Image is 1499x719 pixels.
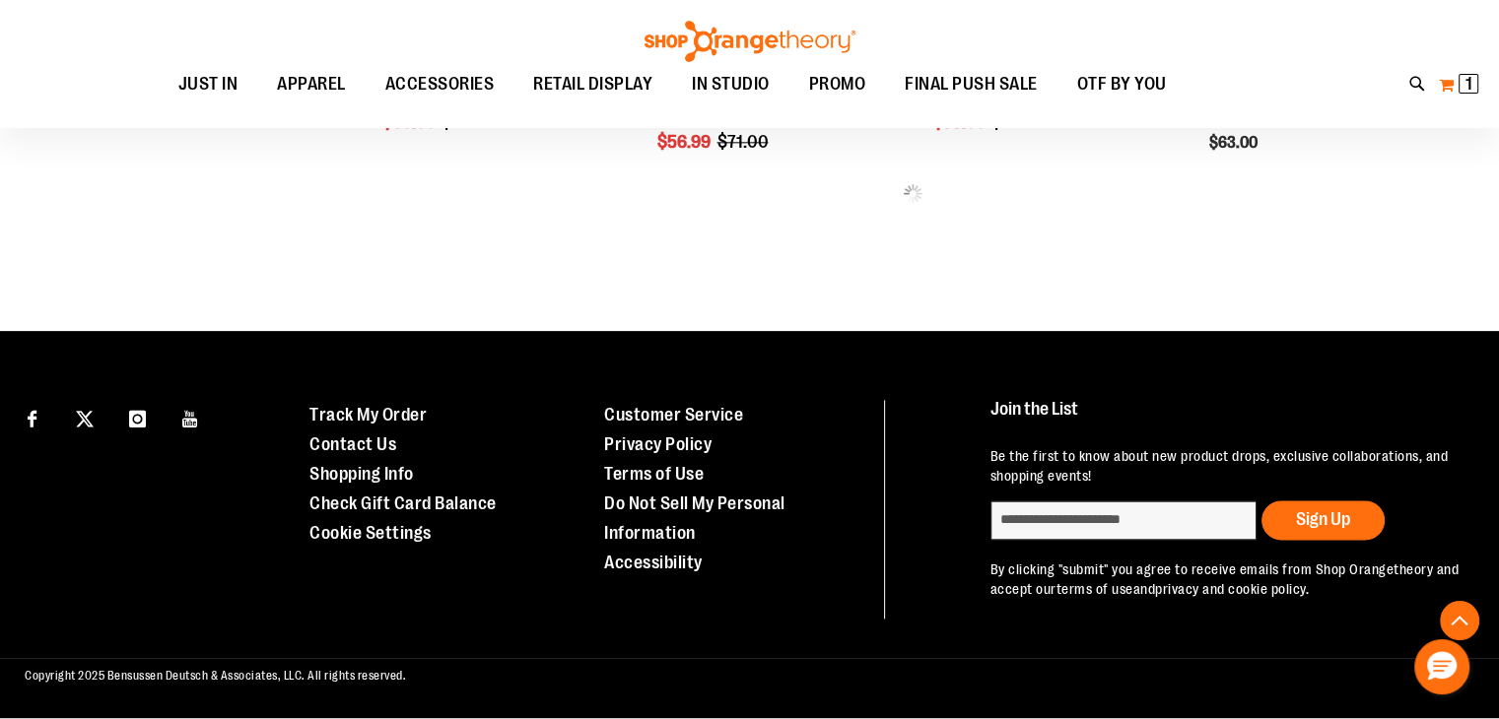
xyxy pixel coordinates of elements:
[68,400,102,434] a: Visit our X page
[309,493,497,513] a: Check Gift Card Balance
[1056,581,1133,597] a: terms of use
[604,553,703,572] a: Accessibility
[789,62,886,107] a: PROMO
[990,446,1461,486] p: Be the first to know about new product drops, exclusive collaborations, and shopping events!
[25,669,406,683] span: Copyright 2025 Bensussen Deutsch & Associates, LLC. All rights reserved.
[990,500,1257,540] input: enter email
[1077,62,1167,106] span: OTF BY YOU
[604,464,704,484] a: Terms of Use
[385,62,495,106] span: ACCESSORIES
[1209,134,1261,152] span: $63.00
[692,62,770,106] span: IN STUDIO
[1465,74,1472,94] span: 1
[309,523,432,543] a: Cookie Settings
[1261,500,1385,540] button: Sign Up
[990,559,1461,599] p: By clicking "submit" you agree to receive emails from Shop Orangetheory and accept our and
[309,464,414,484] a: Shopping Info
[716,132,771,152] span: $71.00
[885,62,1057,107] a: FINAL PUSH SALE
[604,434,712,454] a: Privacy Policy
[657,132,714,152] span: $56.99
[533,62,652,106] span: RETAIL DISPLAY
[257,62,366,106] a: APPAREL
[990,400,1461,436] h4: Join the List
[672,62,789,107] a: IN STUDIO
[1414,639,1469,694] button: Hello, have a question? Let’s chat.
[604,493,785,543] a: Do Not Sell My Personal Information
[903,183,922,203] img: ias-spinner.gif
[76,410,94,427] img: Twitter
[905,62,1038,106] span: FINAL PUSH SALE
[1296,509,1350,529] span: Sign Up
[173,400,208,434] a: Visit our Youtube page
[309,405,427,425] a: Track My Order
[309,434,396,454] a: Contact Us
[366,62,514,107] a: ACCESSORIES
[513,62,672,107] a: RETAIL DISPLAY
[120,400,155,434] a: Visit our Instagram page
[15,400,49,434] a: Visit our Facebook page
[642,21,858,62] img: Shop Orangetheory
[809,62,866,106] span: PROMO
[1057,62,1187,107] a: OTF BY YOU
[1155,581,1309,597] a: privacy and cookie policy.
[277,62,346,106] span: APPAREL
[178,62,238,106] span: JUST IN
[159,62,258,107] a: JUST IN
[1440,601,1479,640] button: Back To Top
[604,405,743,425] a: Customer Service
